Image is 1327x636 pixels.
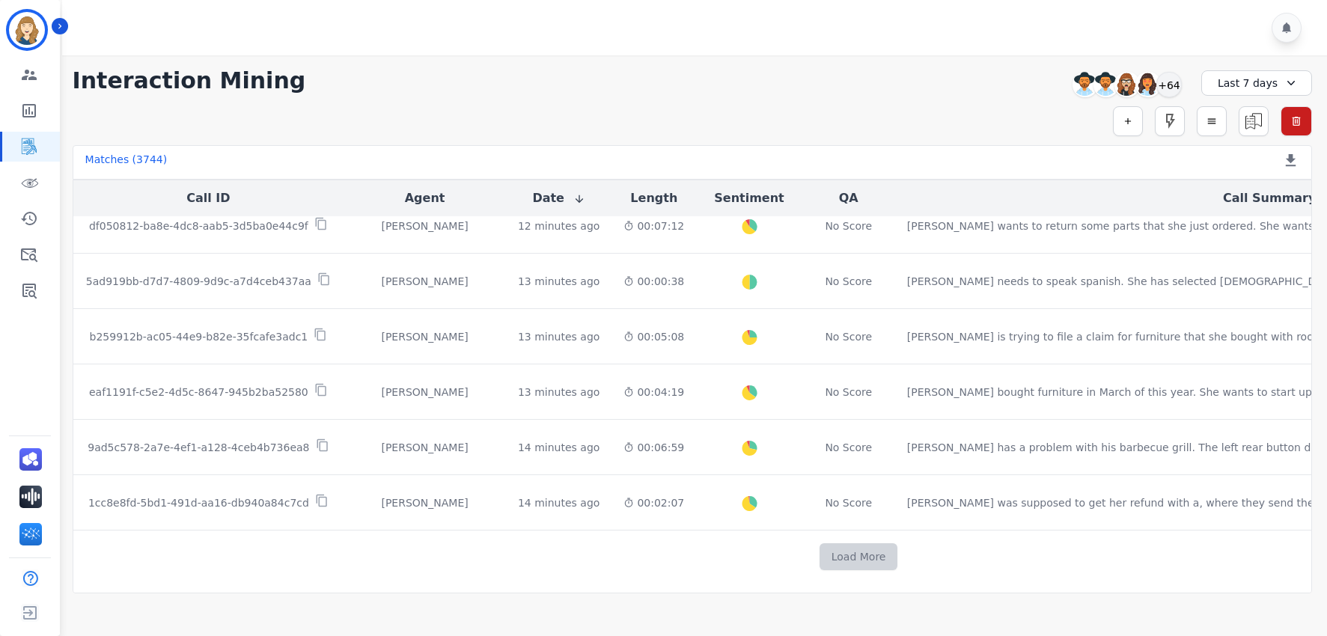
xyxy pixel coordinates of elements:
div: [PERSON_NAME] [356,274,494,289]
button: Sentiment [714,189,784,207]
p: df050812-ba8e-4dc8-aab5-3d5ba0e44c9f [89,218,308,233]
div: No Score [825,274,872,289]
div: [PERSON_NAME] [356,385,494,400]
div: No Score [825,495,872,510]
div: 12 minutes ago [518,218,600,233]
p: 9ad5c578-2a7e-4ef1-a128-4ceb4b736ea8 [88,440,309,455]
div: 00:06:59 [623,440,684,455]
div: 00:02:07 [623,495,684,510]
div: No Score [825,385,872,400]
div: 00:04:19 [623,385,684,400]
button: Length [630,189,677,207]
div: Matches ( 3744 ) [85,152,168,173]
div: [PERSON_NAME] [356,218,494,233]
button: QA [839,189,858,207]
div: 13 minutes ago [518,274,600,289]
button: Load More [820,543,898,570]
div: Last 7 days [1201,70,1312,96]
p: eaf1191f-c5e2-4d5c-8647-945b2ba52580 [89,385,308,400]
div: 13 minutes ago [518,329,600,344]
button: Call Summary [1223,189,1316,207]
div: 00:05:08 [623,329,684,344]
button: Call ID [186,189,230,207]
div: 00:00:38 [623,274,684,289]
div: No Score [825,218,872,233]
h1: Interaction Mining [73,67,306,94]
p: 5ad919bb-d7d7-4809-9d9c-a7d4ceb437aa [86,274,311,289]
div: 13 minutes ago [518,385,600,400]
img: Bordered avatar [9,12,45,48]
div: +64 [1156,72,1182,97]
div: No Score [825,440,872,455]
div: 14 minutes ago [518,440,600,455]
div: [PERSON_NAME] [356,329,494,344]
div: 14 minutes ago [518,495,600,510]
div: 00:07:12 [623,218,684,233]
button: Date [532,189,585,207]
button: Agent [405,189,445,207]
p: b259912b-ac05-44e9-b82e-35fcafe3adc1 [90,329,308,344]
div: No Score [825,329,872,344]
div: [PERSON_NAME] [356,495,494,510]
p: 1cc8e8fd-5bd1-491d-aa16-db940a84c7cd [88,495,309,510]
div: [PERSON_NAME] [356,440,494,455]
